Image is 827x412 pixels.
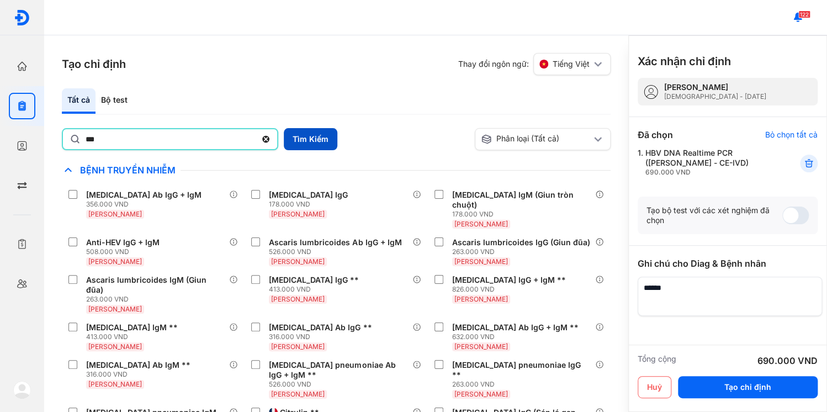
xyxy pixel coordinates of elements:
[269,247,406,256] div: 526.000 VND
[481,134,592,145] div: Phân loại (Tất cả)
[14,9,30,26] img: logo
[452,237,590,247] div: Ascaris lumbricoides IgG (Giun đũa)
[638,376,671,398] button: Huỷ
[454,220,508,228] span: [PERSON_NAME]
[454,390,508,398] span: [PERSON_NAME]
[88,210,142,218] span: [PERSON_NAME]
[269,332,376,341] div: 316.000 VND
[638,354,676,367] div: Tổng cộng
[269,190,348,200] div: [MEDICAL_DATA] IgG
[271,257,325,266] span: [PERSON_NAME]
[454,257,508,266] span: [PERSON_NAME]
[86,323,178,332] div: [MEDICAL_DATA] IgM **
[553,59,590,69] span: Tiếng Việt
[646,205,782,225] div: Tạo bộ test với các xét nghiệm đã chọn
[638,148,773,177] div: 1.
[638,54,731,69] h3: Xác nhận chỉ định
[452,285,570,294] div: 826.000 VND
[62,56,126,72] h3: Tạo chỉ định
[454,342,508,351] span: [PERSON_NAME]
[269,200,352,209] div: 178.000 VND
[664,82,766,92] div: [PERSON_NAME]
[96,88,133,114] div: Bộ test
[454,295,508,303] span: [PERSON_NAME]
[452,323,579,332] div: [MEDICAL_DATA] Ab IgG + IgM **
[62,88,96,114] div: Tất cả
[284,128,337,150] button: Tìm Kiếm
[86,332,182,341] div: 413.000 VND
[13,381,31,399] img: logo
[269,275,359,285] div: [MEDICAL_DATA] IgG **
[269,237,401,247] div: Ascaris lumbricoides Ab IgG + IgM
[452,275,566,285] div: [MEDICAL_DATA] IgG + IgM **
[452,210,595,219] div: 178.000 VND
[86,370,195,379] div: 316.000 VND
[88,305,142,313] span: [PERSON_NAME]
[269,380,412,389] div: 526.000 VND
[645,168,773,177] div: 690.000 VND
[88,380,142,388] span: [PERSON_NAME]
[645,148,773,177] div: HBV DNA Realtime PCR ([PERSON_NAME] - CE-IVD)
[86,237,160,247] div: Anti-HEV IgG + IgM
[458,53,611,75] div: Thay đổi ngôn ngữ:
[86,247,164,256] div: 508.000 VND
[678,376,818,398] button: Tạo chỉ định
[86,200,206,209] div: 356.000 VND
[765,130,818,140] div: Bỏ chọn tất cả
[269,285,363,294] div: 413.000 VND
[452,380,595,389] div: 263.000 VND
[664,92,766,101] div: [DEMOGRAPHIC_DATA] - [DATE]
[638,257,818,270] div: Ghi chú cho Diag & Bệnh nhân
[271,210,325,218] span: [PERSON_NAME]
[271,295,325,303] span: [PERSON_NAME]
[86,360,190,370] div: [MEDICAL_DATA] Ab IgM **
[452,190,591,210] div: [MEDICAL_DATA] IgM (Giun tròn chuột)
[86,275,225,295] div: Ascaris lumbricoides IgM (Giun đũa)
[757,354,818,367] div: 690.000 VND
[798,10,810,18] span: 122
[452,247,595,256] div: 263.000 VND
[271,342,325,351] span: [PERSON_NAME]
[269,360,407,380] div: [MEDICAL_DATA] pneumoniae Ab IgG + IgM **
[269,323,372,332] div: [MEDICAL_DATA] Ab IgG **
[452,360,591,380] div: [MEDICAL_DATA] pneumoniae IgG **
[452,332,583,341] div: 632.000 VND
[271,390,325,398] span: [PERSON_NAME]
[75,165,181,176] span: Bệnh Truyền Nhiễm
[638,128,673,141] div: Đã chọn
[88,257,142,266] span: [PERSON_NAME]
[86,190,202,200] div: [MEDICAL_DATA] Ab IgG + IgM
[88,342,142,351] span: [PERSON_NAME]
[86,295,229,304] div: 263.000 VND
